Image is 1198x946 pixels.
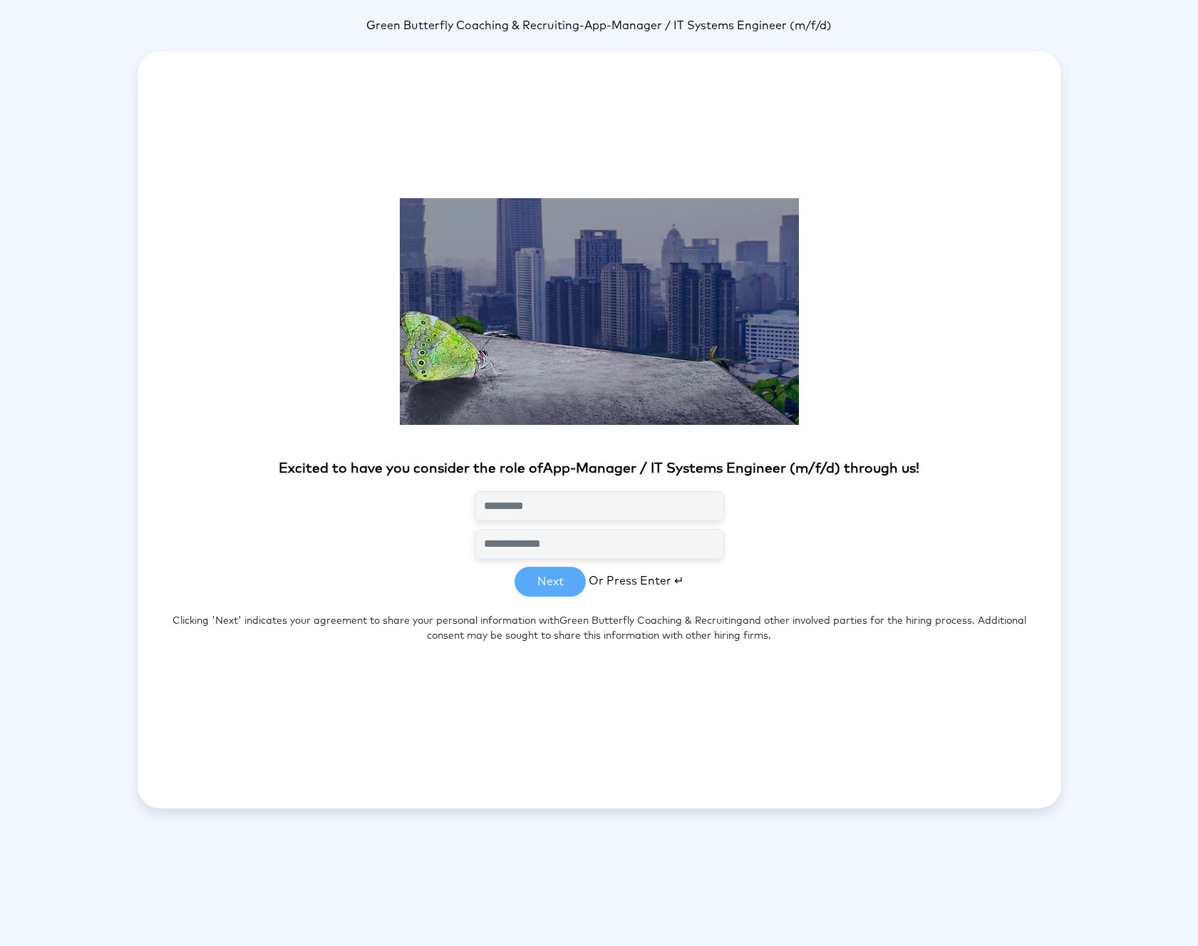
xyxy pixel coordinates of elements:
p: Excited to have you consider the role of [138,459,1061,480]
span: App-Manager / IT Systems Engineer (m/f/d) through us! [543,462,919,475]
span: Green Butterfly Coaching & Recruiting [559,616,743,626]
p: Clicking 'Next' indicates your agreement to share your personal information with and other involv... [138,597,1061,661]
span: App-Manager / IT Systems Engineer (m/f/d) [584,20,832,31]
p: - [138,17,1061,34]
span: Green Butterfly Coaching & Recruiting [366,20,579,31]
span: Or Press Enter ↵ [589,575,683,587]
